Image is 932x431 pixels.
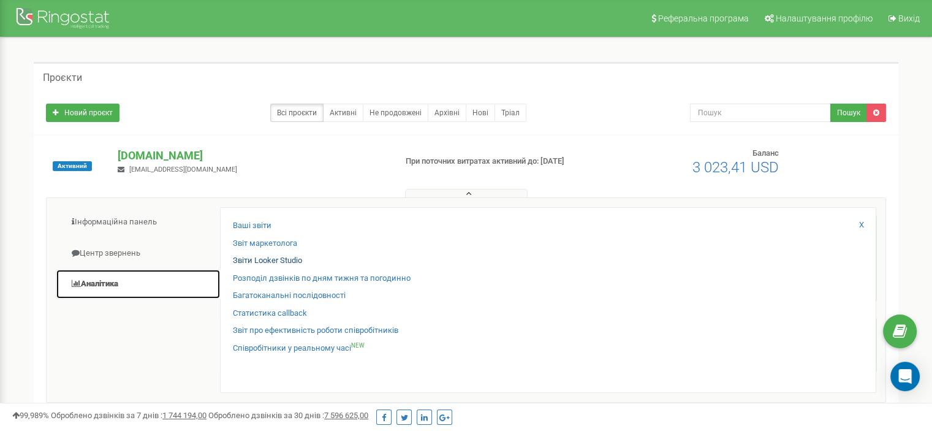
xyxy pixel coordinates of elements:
[53,161,92,171] span: Активний
[46,104,119,122] a: Новий проєкт
[233,238,297,250] a: Звіт маркетолога
[43,72,82,83] h5: Проєкти
[323,104,363,122] a: Активні
[690,104,831,122] input: Пошук
[56,238,221,269] a: Центр звернень
[466,104,495,122] a: Нові
[129,166,237,174] span: [EMAIL_ADDRESS][DOMAIN_NAME]
[233,273,411,284] a: Розподіл дзвінків по дням тижня та погодинно
[162,411,206,420] u: 1 744 194,00
[118,148,385,164] p: [DOMAIN_NAME]
[12,411,49,420] span: 99,989%
[208,411,368,420] span: Оброблено дзвінків за 30 днів :
[363,104,428,122] a: Не продовжені
[776,13,873,23] span: Налаштування профілю
[859,219,864,231] a: X
[233,255,302,267] a: Звіти Looker Studio
[233,325,398,337] a: Звіт про ефективність роботи співробітників
[890,362,920,391] div: Open Intercom Messenger
[270,104,324,122] a: Всі проєкти
[233,343,365,354] a: Співробітники у реальному часіNEW
[898,13,920,23] span: Вихід
[692,159,779,176] span: 3 023,41 USD
[428,104,466,122] a: Архівні
[233,290,346,302] a: Багатоканальні послідовності
[752,148,779,158] span: Баланс
[494,104,526,122] a: Тріал
[830,104,867,122] button: Пошук
[56,207,221,237] a: Інформаційна панель
[233,220,271,232] a: Ваші звіти
[351,342,365,349] sup: NEW
[406,156,602,167] p: При поточних витратах активний до: [DATE]
[658,13,749,23] span: Реферальна програма
[56,269,221,299] a: Аналiтика
[51,411,206,420] span: Оброблено дзвінків за 7 днів :
[233,308,307,319] a: Статистика callback
[324,411,368,420] u: 7 596 625,00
